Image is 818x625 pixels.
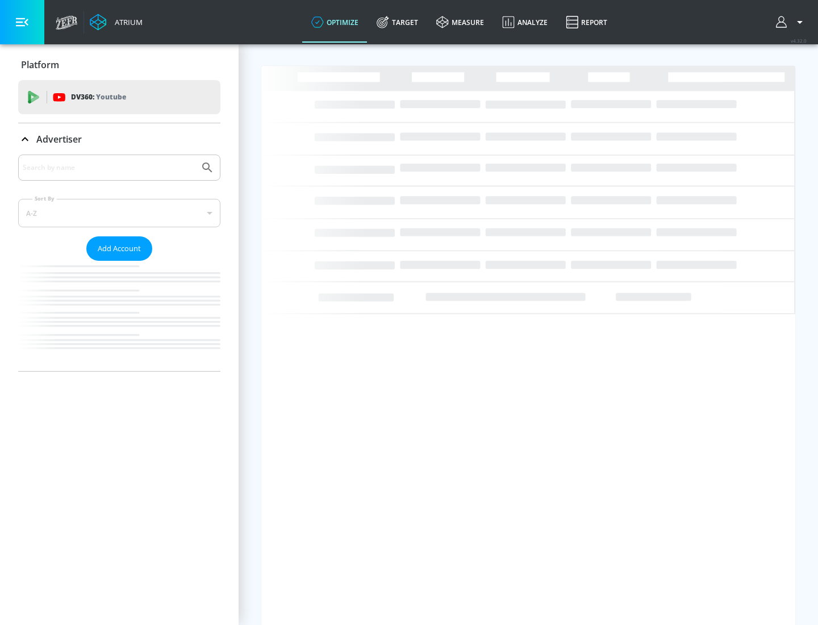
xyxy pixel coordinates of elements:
a: Target [368,2,427,43]
div: Advertiser [18,155,220,371]
span: v 4.32.0 [791,37,807,44]
input: Search by name [23,160,195,175]
div: DV360: Youtube [18,80,220,114]
div: Advertiser [18,123,220,155]
button: Add Account [86,236,152,261]
div: A-Z [18,199,220,227]
a: Atrium [90,14,143,31]
nav: list of Advertiser [18,261,220,371]
p: Advertiser [36,133,82,145]
p: Platform [21,59,59,71]
div: Atrium [110,17,143,27]
p: DV360: [71,91,126,103]
a: measure [427,2,493,43]
span: Add Account [98,242,141,255]
a: Report [557,2,616,43]
div: Platform [18,49,220,81]
p: Youtube [96,91,126,103]
a: Analyze [493,2,557,43]
a: optimize [302,2,368,43]
label: Sort By [32,195,57,202]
